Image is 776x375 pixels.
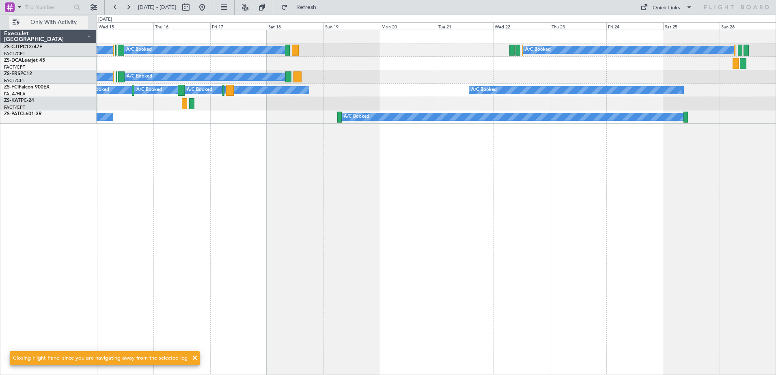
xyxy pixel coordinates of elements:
[720,22,776,30] div: Sun 26
[4,104,25,110] a: FACT/CPT
[653,4,680,12] div: Quick Links
[97,22,153,30] div: Wed 15
[25,1,71,13] input: Trip Number
[4,112,20,116] span: ZS-PAT
[4,78,25,84] a: FACT/CPT
[4,71,20,76] span: ZS-ERS
[210,22,267,30] div: Fri 17
[13,354,188,362] div: Closing Flight Panel since you are navigating away from the selected leg
[9,16,88,29] button: Only With Activity
[636,1,696,14] button: Quick Links
[4,45,20,50] span: ZS-CJT
[4,64,25,70] a: FACT/CPT
[663,22,720,30] div: Sat 25
[136,84,162,96] div: A/C Booked
[4,58,22,63] span: ZS-DCA
[4,85,19,90] span: ZS-FCI
[267,22,323,30] div: Sat 18
[21,19,86,25] span: Only With Activity
[380,22,436,30] div: Mon 20
[4,71,32,76] a: ZS-ERSPC12
[4,112,42,116] a: ZS-PATCL601-3R
[4,98,21,103] span: ZS-KAT
[153,22,210,30] div: Thu 16
[323,22,380,30] div: Sun 19
[138,4,176,11] span: [DATE] - [DATE]
[4,98,34,103] a: ZS-KATPC-24
[289,4,323,10] span: Refresh
[4,45,42,50] a: ZS-CJTPC12/47E
[493,22,550,30] div: Wed 22
[437,22,493,30] div: Tue 21
[4,85,50,90] a: ZS-FCIFalcon 900EX
[4,51,25,57] a: FACT/CPT
[550,22,606,30] div: Thu 23
[127,71,152,83] div: A/C Booked
[4,91,26,97] a: FALA/HLA
[344,111,369,123] div: A/C Booked
[606,22,663,30] div: Fri 24
[98,16,112,23] div: [DATE]
[126,44,152,56] div: A/C Booked
[525,44,551,56] div: A/C Booked
[187,84,212,96] div: A/C Booked
[277,1,326,14] button: Refresh
[471,84,497,96] div: A/C Booked
[4,58,45,63] a: ZS-DCALearjet 45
